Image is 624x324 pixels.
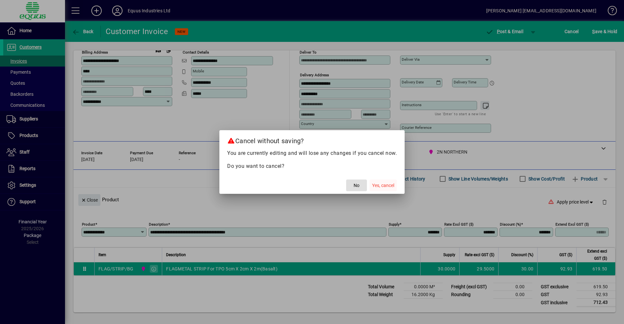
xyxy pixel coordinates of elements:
p: You are currently editing and will lose any changes if you cancel now. [227,149,397,157]
button: No [346,180,367,191]
button: Yes, cancel [370,180,397,191]
h2: Cancel without saving? [219,130,405,149]
span: Yes, cancel [372,182,394,189]
p: Do you want to cancel? [227,162,397,170]
span: No [354,182,359,189]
